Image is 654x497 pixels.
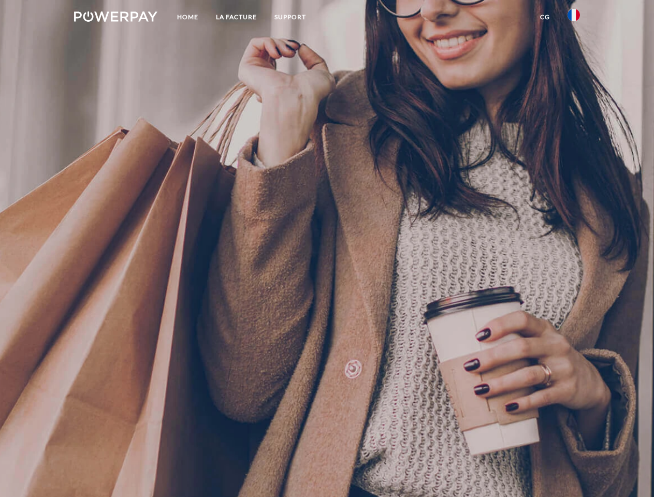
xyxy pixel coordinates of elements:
[266,8,315,26] a: Support
[531,8,559,26] a: CG
[168,8,207,26] a: Home
[74,11,157,22] img: logo-powerpay-white.svg
[568,9,580,21] img: fr
[207,8,266,26] a: LA FACTURE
